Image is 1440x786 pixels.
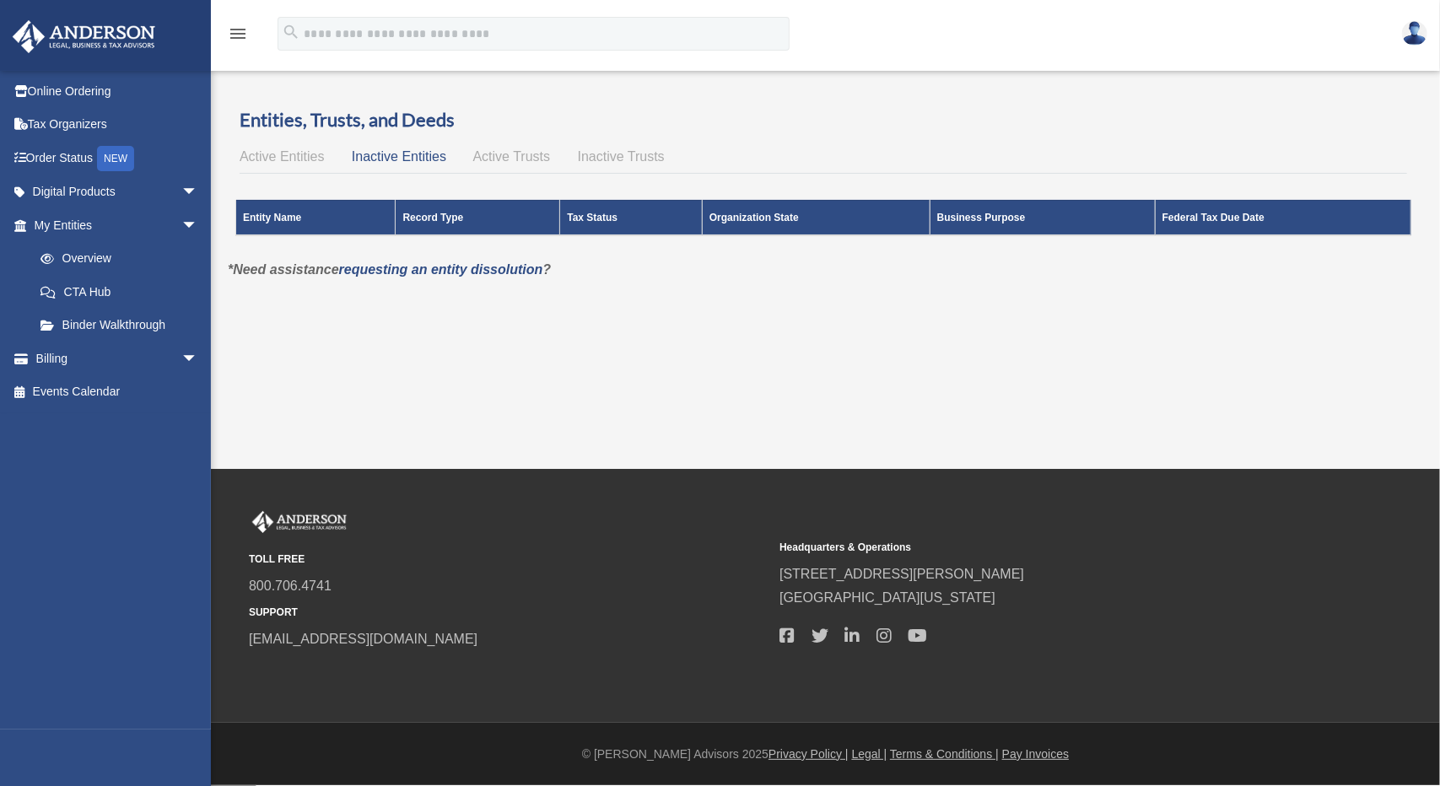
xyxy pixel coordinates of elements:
a: Order StatusNEW [12,141,224,175]
a: [STREET_ADDRESS][PERSON_NAME] [779,567,1024,581]
small: TOLL FREE [249,551,768,568]
a: My Entitiesarrow_drop_down [12,208,215,242]
img: User Pic [1402,21,1427,46]
i: search [282,23,300,41]
span: arrow_drop_down [181,342,215,376]
span: arrow_drop_down [181,208,215,243]
a: [GEOGRAPHIC_DATA][US_STATE] [779,590,995,605]
a: Billingarrow_drop_down [12,342,224,375]
th: Entity Name [236,200,396,235]
img: Anderson Advisors Platinum Portal [8,20,160,53]
small: Headquarters & Operations [779,539,1298,557]
img: Anderson Advisors Platinum Portal [249,511,350,533]
a: requesting an entity dissolution [339,262,543,277]
span: Active Entities [240,149,324,164]
th: Federal Tax Due Date [1155,200,1410,235]
a: Terms & Conditions | [890,747,999,761]
a: Tax Organizers [12,108,224,142]
th: Organization State [702,200,930,235]
th: Business Purpose [930,200,1155,235]
a: Pay Invoices [1002,747,1069,761]
a: Events Calendar [12,375,224,409]
h3: Entities, Trusts, and Deeds [240,107,1407,133]
a: CTA Hub [24,275,215,309]
span: arrow_drop_down [181,175,215,210]
a: Overview [24,242,207,276]
a: Online Ordering [12,74,224,108]
a: Legal | [852,747,887,761]
a: Digital Productsarrow_drop_down [12,175,224,209]
th: Record Type [396,200,560,235]
span: Inactive Entities [352,149,446,164]
i: menu [228,24,248,44]
a: menu [228,30,248,44]
th: Tax Status [560,200,703,235]
a: Binder Walkthrough [24,309,215,342]
a: [EMAIL_ADDRESS][DOMAIN_NAME] [249,632,477,646]
a: Privacy Policy | [769,747,849,761]
span: Inactive Trusts [578,149,665,164]
div: NEW [97,146,134,171]
small: SUPPORT [249,604,768,622]
span: Active Trusts [473,149,551,164]
div: © [PERSON_NAME] Advisors 2025 [211,744,1440,765]
em: *Need assistance ? [228,262,551,277]
a: 800.706.4741 [249,579,332,593]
